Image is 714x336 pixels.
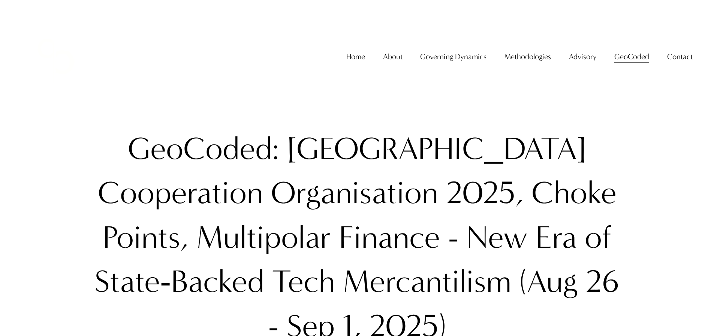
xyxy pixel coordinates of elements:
span: Governing Dynamics [420,50,486,64]
img: Christopher Sanchez &amp; Co. [21,22,90,91]
div: Multipolar [196,216,331,260]
div: - [448,216,459,260]
a: folder dropdown [504,49,551,64]
a: folder dropdown [383,49,403,64]
span: Advisory [569,50,597,64]
span: GeoCoded [614,50,649,64]
div: Choke [531,171,617,215]
div: 26 [585,260,620,304]
a: folder dropdown [667,49,693,64]
div: State‑Backed [94,260,264,304]
a: Home [346,49,365,64]
div: [GEOGRAPHIC_DATA] [287,127,586,171]
div: of [585,216,612,260]
div: 2025, [446,171,524,215]
div: Cooperation [98,171,263,215]
span: About [383,50,403,64]
div: Era [536,216,577,260]
div: GeoCoded: [128,127,279,171]
div: Tech [272,260,335,304]
span: Methodologies [504,50,551,64]
div: Finance [339,216,440,260]
div: Organisation [271,171,438,215]
a: folder dropdown [420,49,486,64]
span: Contact [667,50,693,64]
div: Mercantilism [343,260,511,304]
div: (Aug [519,260,578,304]
a: folder dropdown [569,49,597,64]
div: Points, [103,216,189,260]
a: folder dropdown [614,49,649,64]
div: New [467,216,528,260]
